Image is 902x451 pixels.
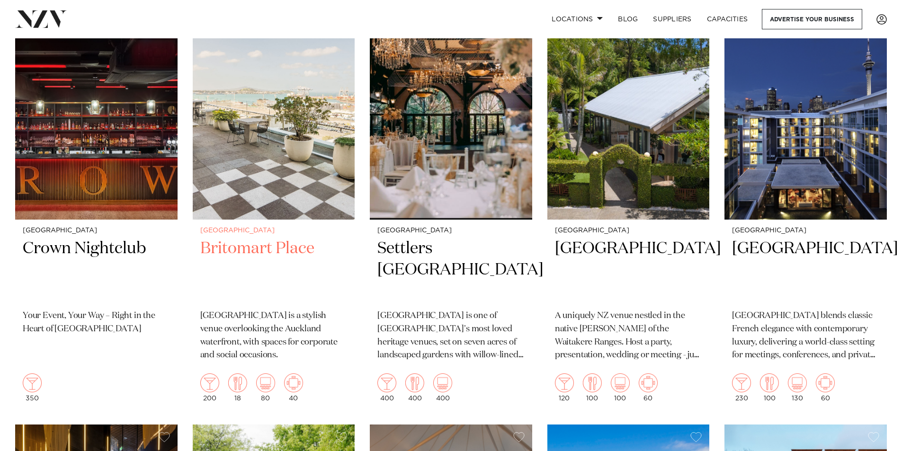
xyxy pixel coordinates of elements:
[15,10,67,27] img: nzv-logo.png
[377,238,525,302] h2: Settlers [GEOGRAPHIC_DATA]
[555,310,702,363] p: A uniquely NZ venue nestled in the native [PERSON_NAME] of the Waitakere Ranges. Host a party, pr...
[611,373,630,392] img: theatre.png
[433,373,452,392] img: theatre.png
[760,373,779,402] div: 100
[200,310,348,363] p: [GEOGRAPHIC_DATA] is a stylish venue overlooking the Auckland waterfront, with spaces for corpora...
[611,373,630,402] div: 100
[433,373,452,402] div: 400
[200,373,219,392] img: cocktail.png
[555,373,574,402] div: 120
[583,373,602,392] img: dining.png
[760,373,779,392] img: dining.png
[724,2,887,409] a: Sofitel Auckland Viaduct Harbour hotel venue [GEOGRAPHIC_DATA] [GEOGRAPHIC_DATA] [GEOGRAPHIC_DATA...
[732,373,751,392] img: cocktail.png
[816,373,835,392] img: meeting.png
[23,227,170,234] small: [GEOGRAPHIC_DATA]
[544,9,610,29] a: Locations
[547,2,710,409] a: [GEOGRAPHIC_DATA] [GEOGRAPHIC_DATA] A uniquely NZ venue nestled in the native [PERSON_NAME] of th...
[732,238,879,302] h2: [GEOGRAPHIC_DATA]
[193,2,355,409] a: [GEOGRAPHIC_DATA] Britomart Place [GEOGRAPHIC_DATA] is a stylish venue overlooking the Auckland w...
[200,238,348,302] h2: Britomart Place
[284,373,303,402] div: 40
[405,373,424,392] img: dining.png
[23,238,170,302] h2: Crown Nightclub
[639,373,658,392] img: meeting.png
[15,2,178,409] a: [GEOGRAPHIC_DATA] Crown Nightclub Your Event, Your Way – Right in the Heart of [GEOGRAPHIC_DATA] 350
[699,9,756,29] a: Capacities
[377,373,396,402] div: 400
[23,310,170,336] p: Your Event, Your Way – Right in the Heart of [GEOGRAPHIC_DATA]
[555,373,574,392] img: cocktail.png
[788,373,807,402] div: 130
[816,373,835,402] div: 60
[788,373,807,392] img: theatre.png
[762,9,862,29] a: Advertise your business
[23,373,42,402] div: 350
[555,227,702,234] small: [GEOGRAPHIC_DATA]
[377,373,396,392] img: cocktail.png
[377,310,525,363] p: [GEOGRAPHIC_DATA] is one of [GEOGRAPHIC_DATA]'s most loved heritage venues, set on seven acres of...
[200,227,348,234] small: [GEOGRAPHIC_DATA]
[583,373,602,402] div: 100
[200,373,219,402] div: 200
[732,227,879,234] small: [GEOGRAPHIC_DATA]
[284,373,303,392] img: meeting.png
[23,373,42,392] img: cocktail.png
[610,9,645,29] a: BLOG
[256,373,275,402] div: 80
[377,227,525,234] small: [GEOGRAPHIC_DATA]
[256,373,275,392] img: theatre.png
[645,9,699,29] a: SUPPLIERS
[370,2,532,409] a: [GEOGRAPHIC_DATA] Settlers [GEOGRAPHIC_DATA] [GEOGRAPHIC_DATA] is one of [GEOGRAPHIC_DATA]'s most...
[228,373,247,402] div: 18
[732,373,751,402] div: 230
[555,238,702,302] h2: [GEOGRAPHIC_DATA]
[732,310,879,363] p: [GEOGRAPHIC_DATA] blends classic French elegance with contemporary luxury, delivering a world-cla...
[405,373,424,402] div: 400
[639,373,658,402] div: 60
[228,373,247,392] img: dining.png
[724,2,887,220] img: Sofitel Auckland Viaduct Harbour hotel venue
